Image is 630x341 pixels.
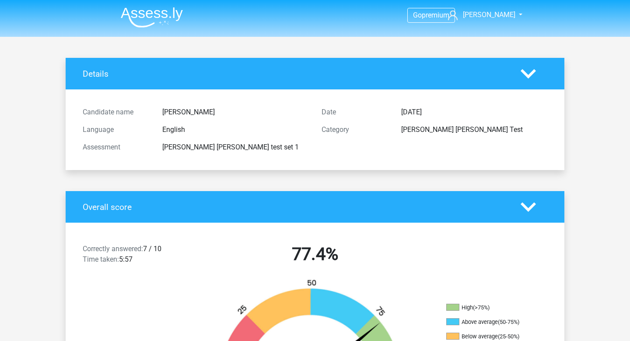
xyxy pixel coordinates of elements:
span: [PERSON_NAME] [463,11,515,19]
h2: 77.4% [202,244,428,265]
li: Below average [446,333,534,341]
span: Correctly answered: [83,245,143,253]
div: [PERSON_NAME] [156,107,315,117]
img: Assessly [121,7,183,28]
div: 7 / 10 5:57 [76,244,196,268]
li: Above average [446,318,534,326]
div: Assessment [76,142,156,153]
div: Language [76,124,156,135]
div: (25-50%) [498,333,519,340]
div: Date [315,107,395,117]
span: premium [422,11,449,19]
div: Category [315,124,395,135]
div: [PERSON_NAME] [PERSON_NAME] test set 1 [156,142,315,153]
span: Time taken: [83,255,119,263]
li: High [446,304,534,312]
span: Go [413,11,422,19]
a: [PERSON_NAME] [444,10,516,20]
a: Gopremium [408,9,455,21]
div: (50-75%) [498,319,519,325]
div: English [156,124,315,135]
div: Candidate name [76,107,156,117]
div: [DATE] [395,107,554,117]
div: (>75%) [473,304,490,311]
h4: Details [83,69,507,79]
h4: Overall score [83,202,507,212]
div: [PERSON_NAME] [PERSON_NAME] Test [395,124,554,135]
